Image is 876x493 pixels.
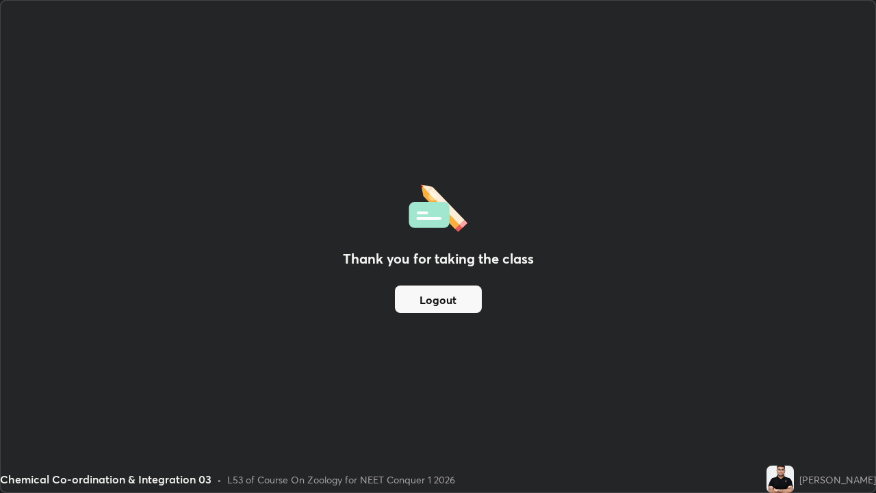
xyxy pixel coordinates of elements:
div: • [217,472,222,487]
img: offlineFeedback.1438e8b3.svg [409,180,467,232]
img: c75655a287764db4937528f4ca15758f.jpg [766,466,794,493]
button: Logout [395,286,482,313]
div: [PERSON_NAME] [799,472,876,487]
div: L53 of Course On Zoology for NEET Conquer 1 2026 [227,472,455,487]
h2: Thank you for taking the class [343,249,534,269]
